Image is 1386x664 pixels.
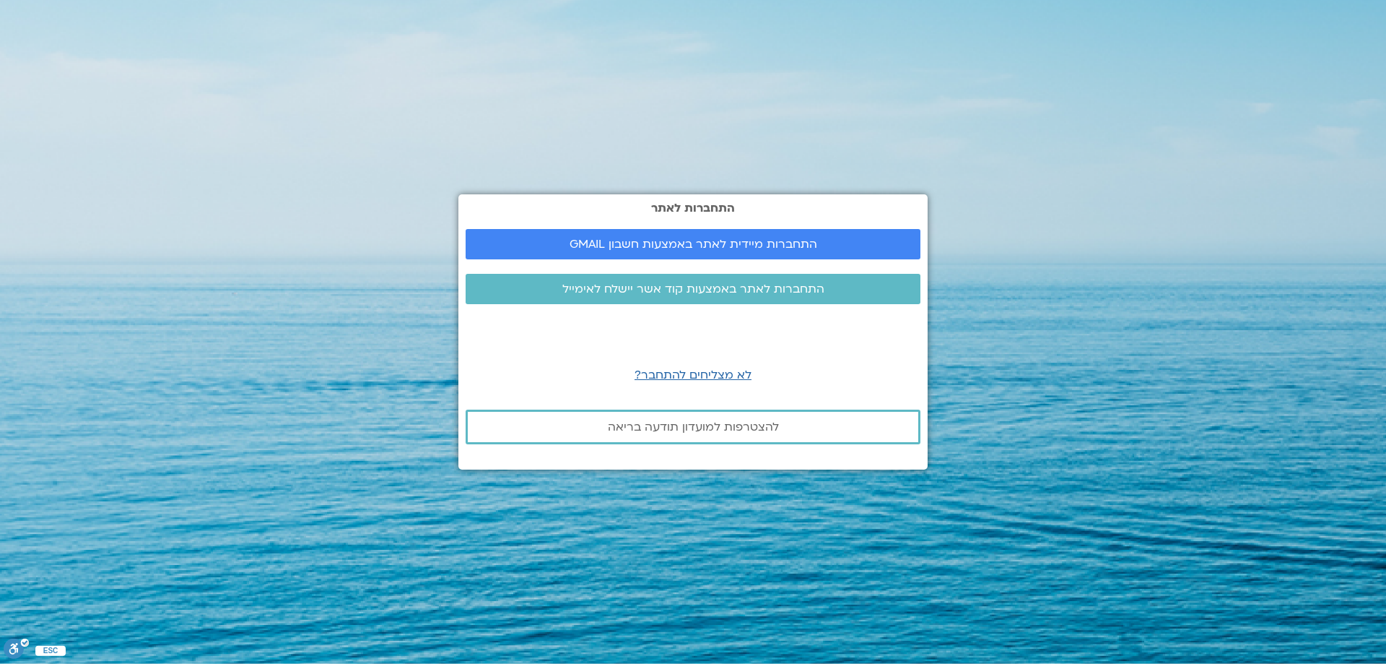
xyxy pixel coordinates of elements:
a: התחברות לאתר באמצעות קוד אשר יישלח לאימייל [466,274,920,304]
h2: התחברות לאתר [466,202,920,215]
span: התחברות מיידית לאתר באמצעות חשבון GMAIL [570,238,817,251]
span: התחברות לאתר באמצעות קוד אשר יישלח לאימייל [562,283,824,296]
a: התחברות מיידית לאתר באמצעות חשבון GMAIL [466,229,920,259]
a: לא מצליחים להתחבר? [635,367,751,383]
a: להצטרפות למועדון תודעה בריאה [466,410,920,444]
span: להצטרפות למועדון תודעה בריאה [608,421,779,434]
